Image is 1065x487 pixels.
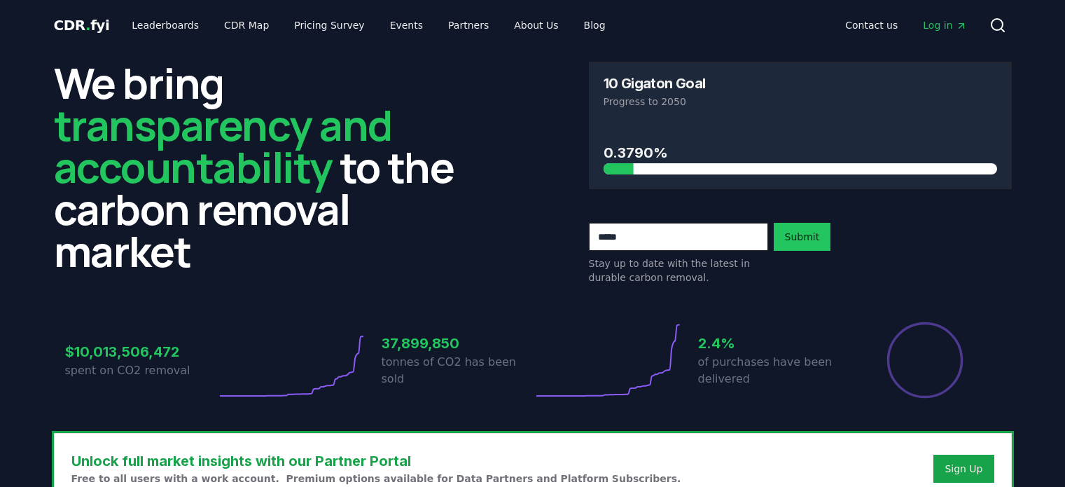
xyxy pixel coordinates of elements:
[71,472,681,486] p: Free to all users with a work account. Premium options available for Data Partners and Platform S...
[120,13,210,38] a: Leaderboards
[54,15,110,35] a: CDR.fyi
[834,13,909,38] a: Contact us
[834,13,977,38] nav: Main
[604,142,997,163] h3: 0.3790%
[923,18,966,32] span: Log in
[912,13,977,38] a: Log in
[54,17,110,34] span: CDR fyi
[382,333,533,354] h3: 37,899,850
[65,362,216,379] p: spent on CO2 removal
[120,13,616,38] nav: Main
[604,76,706,90] h3: 10 Gigaton Goal
[54,62,477,272] h2: We bring to the carbon removal market
[698,354,849,387] p: of purchases have been delivered
[604,95,997,109] p: Progress to 2050
[379,13,434,38] a: Events
[382,354,533,387] p: tonnes of CO2 has been sold
[283,13,375,38] a: Pricing Survey
[774,223,831,251] button: Submit
[503,13,569,38] a: About Us
[213,13,280,38] a: CDR Map
[437,13,500,38] a: Partners
[933,455,994,483] button: Sign Up
[698,333,849,354] h3: 2.4%
[573,13,617,38] a: Blog
[65,341,216,362] h3: $10,013,506,472
[85,17,90,34] span: .
[886,321,964,399] div: Percentage of sales delivered
[71,451,681,472] h3: Unlock full market insights with our Partner Portal
[589,256,768,284] p: Stay up to date with the latest in durable carbon removal.
[945,462,982,476] a: Sign Up
[54,96,392,196] span: transparency and accountability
